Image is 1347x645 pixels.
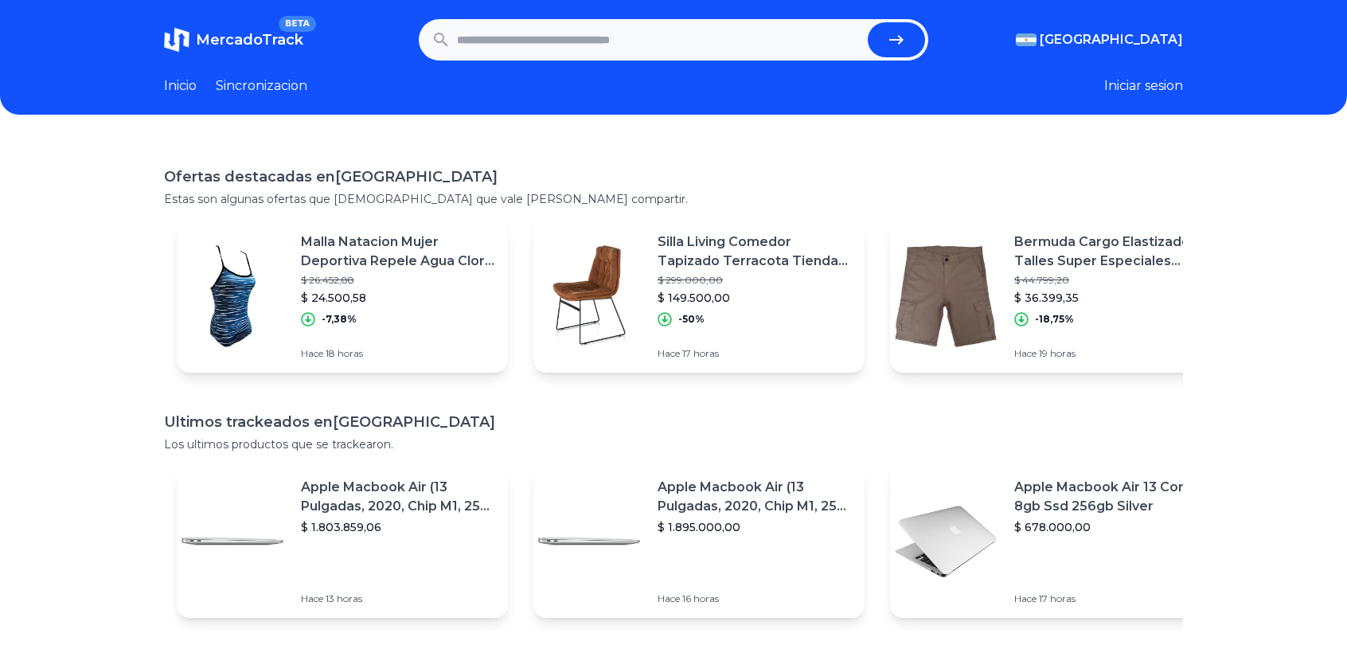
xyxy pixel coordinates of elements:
[177,240,288,352] img: Featured image
[164,27,303,53] a: MercadoTrackBETA
[678,313,705,326] p: -50%
[301,519,495,535] p: $ 1.803.859,06
[301,592,495,605] p: Hace 13 horas
[301,347,495,360] p: Hace 18 horas
[177,486,288,597] img: Featured image
[658,290,852,306] p: $ 149.500,00
[890,465,1221,618] a: Featured imageApple Macbook Air 13 Core I5 8gb Ssd 256gb Silver$ 678.000,00Hace 17 horas
[216,76,307,96] a: Sincronizacion
[164,27,189,53] img: MercadoTrack
[533,220,865,373] a: Featured imageSilla Living Comedor Tapizado Terracota Tiendas Landmark$ 299.000,00$ 149.500,00-50...
[164,76,197,96] a: Inicio
[1016,33,1037,46] img: Argentina
[177,465,508,618] a: Featured imageApple Macbook Air (13 Pulgadas, 2020, Chip M1, 256 Gb De Ssd, 8 Gb De Ram) - Plata$...
[1040,30,1183,49] span: [GEOGRAPHIC_DATA]
[301,478,495,516] p: Apple Macbook Air (13 Pulgadas, 2020, Chip M1, 256 Gb De Ssd, 8 Gb De Ram) - Plata
[890,220,1221,373] a: Featured imageBermuda Cargo Elastizado Talles Super Especiales Grandes$ 44.799,20$ 36.399,35-18,7...
[658,478,852,516] p: Apple Macbook Air (13 Pulgadas, 2020, Chip M1, 256 Gb De Ssd, 8 Gb De Ram) - Plata
[1014,592,1208,605] p: Hace 17 horas
[890,240,1001,352] img: Featured image
[196,31,303,49] span: MercadoTrack
[164,411,1183,433] h1: Ultimos trackeados en [GEOGRAPHIC_DATA]
[1014,233,1208,271] p: Bermuda Cargo Elastizado Talles Super Especiales Grandes
[164,166,1183,188] h1: Ofertas destacadas en [GEOGRAPHIC_DATA]
[658,233,852,271] p: Silla Living Comedor Tapizado Terracota Tiendas Landmark
[301,274,495,287] p: $ 26.452,88
[533,465,865,618] a: Featured imageApple Macbook Air (13 Pulgadas, 2020, Chip M1, 256 Gb De Ssd, 8 Gb De Ram) - Plata$...
[1104,76,1183,96] button: Iniciar sesion
[1035,313,1074,326] p: -18,75%
[301,233,495,271] p: Malla Natacion Mujer Deportiva Repele Agua Cloro Resistente
[301,290,495,306] p: $ 24.500,58
[1014,290,1208,306] p: $ 36.399,35
[658,519,852,535] p: $ 1.895.000,00
[164,436,1183,452] p: Los ultimos productos que se trackearon.
[177,220,508,373] a: Featured imageMalla Natacion Mujer Deportiva Repele Agua Cloro Resistente$ 26.452,88$ 24.500,58-7...
[1016,30,1183,49] button: [GEOGRAPHIC_DATA]
[1014,478,1208,516] p: Apple Macbook Air 13 Core I5 8gb Ssd 256gb Silver
[322,313,357,326] p: -7,38%
[1014,519,1208,535] p: $ 678.000,00
[279,16,316,32] span: BETA
[533,240,645,352] img: Featured image
[1014,347,1208,360] p: Hace 19 horas
[658,274,852,287] p: $ 299.000,00
[890,486,1001,597] img: Featured image
[533,486,645,597] img: Featured image
[1014,274,1208,287] p: $ 44.799,20
[658,592,852,605] p: Hace 16 horas
[164,191,1183,207] p: Estas son algunas ofertas que [DEMOGRAPHIC_DATA] que vale [PERSON_NAME] compartir.
[658,347,852,360] p: Hace 17 horas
